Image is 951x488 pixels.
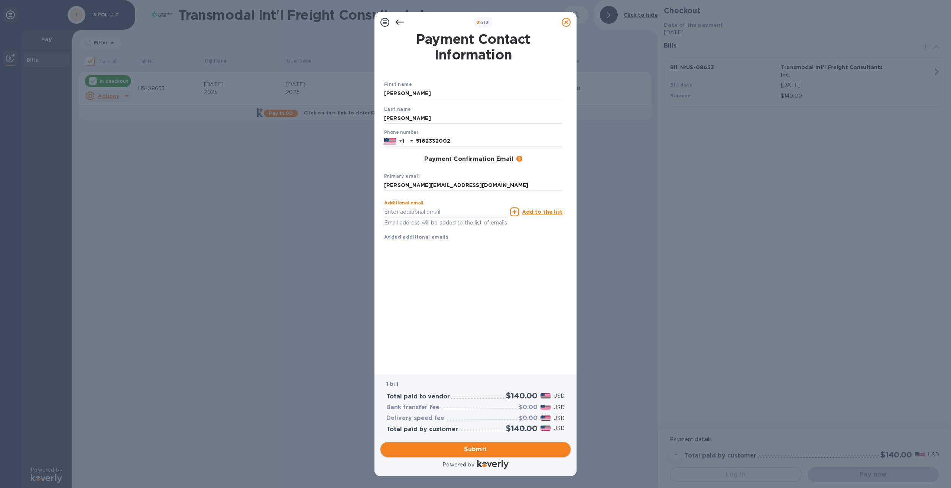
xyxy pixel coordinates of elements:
[384,180,562,191] input: Enter your primary name
[522,209,562,215] u: Add to the list
[386,426,458,433] h3: Total paid by customer
[386,381,398,387] b: 1 bill
[477,20,489,25] b: of 3
[399,138,404,145] p: +1
[416,136,562,147] input: Enter your phone number
[477,20,480,25] span: 3
[384,201,423,206] label: Additional email
[384,219,507,227] p: Email address will be added to the list of emails
[506,391,538,400] h2: $140.00
[384,31,562,62] h1: Payment Contact Information
[384,113,562,124] input: Enter your last name
[384,130,418,135] label: Phone number
[506,424,538,433] h2: $140.00
[380,442,571,457] button: Submit
[386,393,450,400] h3: Total paid to vendor
[541,393,551,398] img: USD
[442,461,474,469] p: Powered by
[424,156,513,163] h3: Payment Confirmation Email
[541,416,551,421] img: USD
[386,415,444,422] h3: Delivery speed fee
[519,415,538,422] h3: $0.00
[554,424,565,432] p: USD
[386,445,565,454] span: Submit
[384,137,396,145] img: US
[554,404,565,411] p: USD
[384,81,412,87] b: First name
[384,88,562,99] input: Enter your first name
[384,106,411,112] b: Last name
[386,404,439,411] h3: Bank transfer fee
[384,173,420,179] b: Primary email
[384,206,507,217] input: Enter additional email
[541,405,551,410] img: USD
[384,234,448,240] b: Added additional emails
[554,392,565,400] p: USD
[554,414,565,422] p: USD
[541,426,551,431] img: USD
[477,460,509,469] img: Logo
[519,404,538,411] h3: $0.00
